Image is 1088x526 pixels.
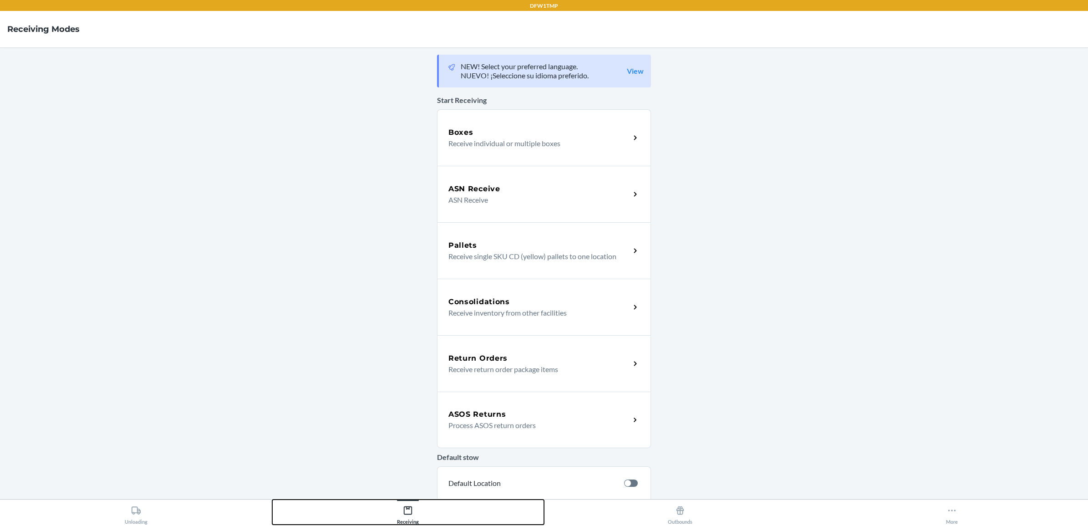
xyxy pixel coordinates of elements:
div: Receiving [397,502,419,525]
h5: Pallets [448,240,477,251]
p: Process ASOS return orders [448,420,623,431]
a: Return OrdersReceive return order package items [437,335,651,392]
h5: Return Orders [448,353,508,364]
h5: Boxes [448,127,473,138]
h4: Receiving Modes [7,23,80,35]
p: Receive single SKU CD (yellow) pallets to one location [448,251,623,262]
div: Unloading [125,502,147,525]
p: Receive inventory from other facilities [448,307,623,318]
a: PalletsReceive single SKU CD (yellow) pallets to one location [437,222,651,279]
div: Outbounds [668,502,692,525]
p: Default Location [448,478,617,489]
p: NUEVO! ¡Seleccione su idioma preferido. [461,71,589,80]
p: Start Receiving [437,95,651,106]
button: Outbounds [544,500,816,525]
a: View [627,66,644,76]
p: ASN Receive [448,194,623,205]
h5: Consolidations [448,296,510,307]
h5: ASN Receive [448,184,500,194]
a: BoxesReceive individual or multiple boxes [437,109,651,166]
p: DFW1TMP [530,2,558,10]
p: Default stow [437,452,651,463]
h5: ASOS Returns [448,409,506,420]
div: More [946,502,958,525]
a: ConsolidationsReceive inventory from other facilities [437,279,651,335]
p: NEW! Select your preferred language. [461,62,589,71]
button: Receiving [272,500,544,525]
p: Receive individual or multiple boxes [448,138,623,149]
p: Receive return order package items [448,364,623,375]
a: ASN ReceiveASN Receive [437,166,651,222]
a: ASOS ReturnsProcess ASOS return orders [437,392,651,448]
